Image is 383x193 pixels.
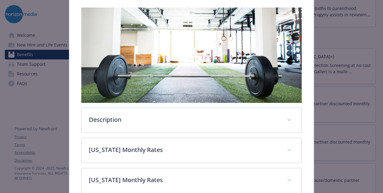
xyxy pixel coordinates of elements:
p: [US_STATE] Monthly Rates [89,176,280,185]
p: Description [89,115,280,124]
div: [US_STATE] Monthly Rates [82,168,301,193]
div: Description [82,108,301,133]
img: banner [81,8,302,103]
div: [US_STATE] Monthly Rates [82,138,301,163]
p: [US_STATE] Monthly Rates [89,145,280,154]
